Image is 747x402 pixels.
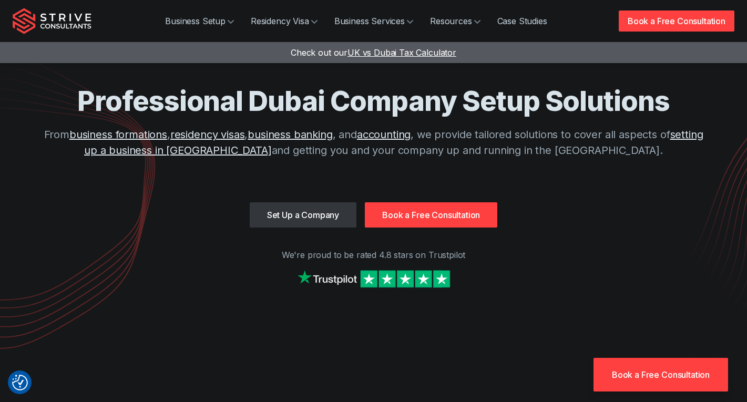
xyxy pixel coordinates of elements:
a: business formations [69,128,167,141]
a: accounting [357,128,411,141]
a: Business Setup [157,11,242,32]
a: business banking [248,128,332,141]
img: Strive on Trustpilot [295,267,453,290]
h1: Professional Dubai Company Setup Solutions [37,84,710,118]
a: residency visas [170,128,245,141]
a: Set Up a Company [250,202,356,228]
a: Book a Free Consultation [619,11,734,32]
a: Residency Visa [242,11,326,32]
img: Strive Consultants [13,8,91,34]
a: Book a Free Consultation [365,202,497,228]
a: Check out ourUK vs Dubai Tax Calculator [291,47,456,58]
a: Resources [422,11,489,32]
a: Book a Free Consultation [593,358,728,391]
img: Revisit consent button [12,375,28,390]
p: We're proud to be rated 4.8 stars on Trustpilot [13,249,734,261]
a: Case Studies [489,11,556,32]
a: Business Services [326,11,422,32]
p: From , , , and , we provide tailored solutions to cover all aspects of and getting you and your c... [37,127,710,158]
span: UK vs Dubai Tax Calculator [347,47,456,58]
button: Consent Preferences [12,375,28,390]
